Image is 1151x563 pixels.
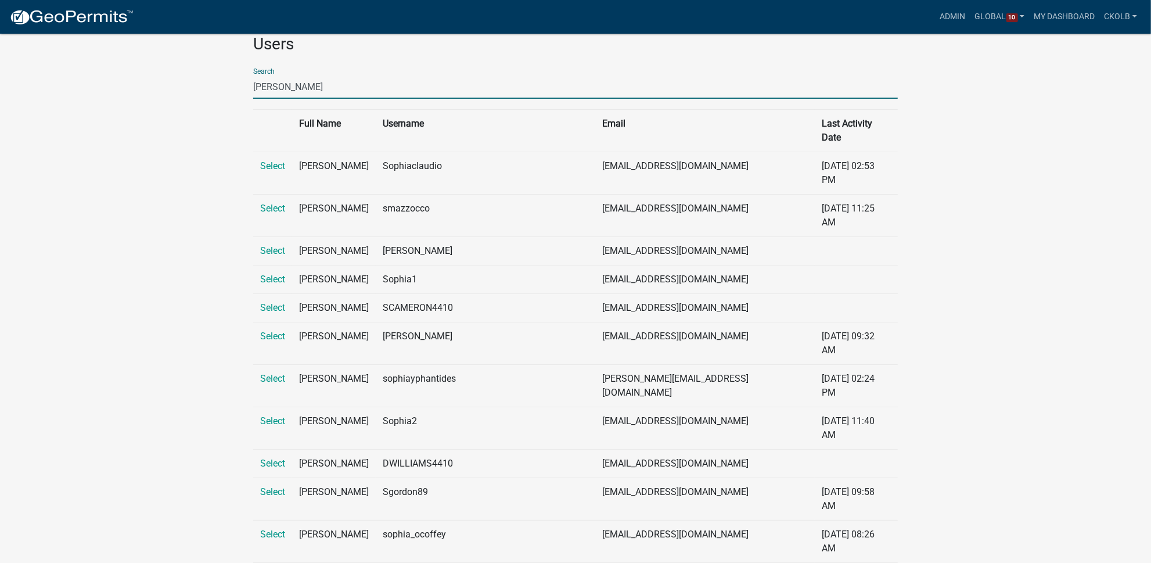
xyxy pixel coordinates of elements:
[595,194,815,236] td: [EMAIL_ADDRESS][DOMAIN_NAME]
[595,293,815,322] td: [EMAIL_ADDRESS][DOMAIN_NAME]
[970,6,1030,28] a: Global10
[260,529,285,540] a: Select
[260,486,285,497] a: Select
[815,520,898,562] td: [DATE] 08:26 AM
[1029,6,1099,28] a: My Dashboard
[1099,6,1142,28] a: ckolb
[260,160,285,171] a: Select
[260,302,285,313] a: Select
[595,322,815,364] td: [EMAIL_ADDRESS][DOMAIN_NAME]
[376,322,595,364] td: [PERSON_NAME]
[376,265,595,293] td: Sophia1
[595,109,815,152] th: Email
[376,364,595,407] td: sophiayphantides
[292,449,376,478] td: [PERSON_NAME]
[292,407,376,449] td: [PERSON_NAME]
[815,322,898,364] td: [DATE] 09:32 AM
[376,194,595,236] td: smazzocco
[260,331,285,342] a: Select
[595,478,815,520] td: [EMAIL_ADDRESS][DOMAIN_NAME]
[260,373,285,384] a: Select
[376,407,595,449] td: Sophia2
[595,265,815,293] td: [EMAIL_ADDRESS][DOMAIN_NAME]
[260,458,285,469] a: Select
[292,520,376,562] td: [PERSON_NAME]
[595,449,815,478] td: [EMAIL_ADDRESS][DOMAIN_NAME]
[595,364,815,407] td: [PERSON_NAME][EMAIL_ADDRESS][DOMAIN_NAME]
[292,478,376,520] td: [PERSON_NAME]
[1006,13,1018,23] span: 10
[260,274,285,285] a: Select
[815,407,898,449] td: [DATE] 11:40 AM
[376,293,595,322] td: SCAMERON4410
[376,520,595,562] td: sophia_ocoffey
[936,6,970,28] a: Admin
[292,194,376,236] td: [PERSON_NAME]
[292,265,376,293] td: [PERSON_NAME]
[292,152,376,194] td: [PERSON_NAME]
[595,407,815,449] td: [EMAIL_ADDRESS][DOMAIN_NAME]
[260,415,285,426] a: Select
[815,152,898,194] td: [DATE] 02:53 PM
[260,203,285,214] a: Select
[376,236,595,265] td: [PERSON_NAME]
[292,109,376,152] th: Full Name
[595,520,815,562] td: [EMAIL_ADDRESS][DOMAIN_NAME]
[292,364,376,407] td: [PERSON_NAME]
[292,322,376,364] td: [PERSON_NAME]
[815,109,898,152] th: Last Activity Date
[376,152,595,194] td: Sophiaclaudio
[292,236,376,265] td: [PERSON_NAME]
[595,152,815,194] td: [EMAIL_ADDRESS][DOMAIN_NAME]
[260,245,285,256] a: Select
[253,34,898,54] h3: Users
[815,478,898,520] td: [DATE] 09:58 AM
[376,449,595,478] td: DWILLIAMS4410
[292,293,376,322] td: [PERSON_NAME]
[815,364,898,407] td: [DATE] 02:24 PM
[815,194,898,236] td: [DATE] 11:25 AM
[376,478,595,520] td: Sgordon89
[376,109,595,152] th: Username
[595,236,815,265] td: [EMAIL_ADDRESS][DOMAIN_NAME]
